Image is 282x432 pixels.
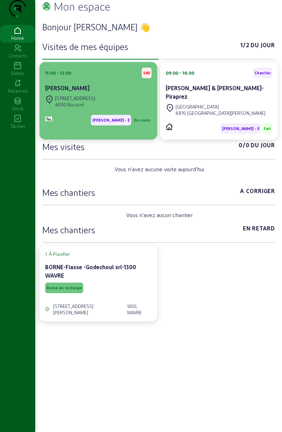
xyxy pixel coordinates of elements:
h3: Mes chantiers [42,187,95,198]
span: Borne de recharge [47,285,82,290]
span: SAV [143,70,150,75]
span: Du jour [251,41,275,52]
span: A corriger [240,187,275,198]
span: Vous n'avez aucune visite aujourd'hui [115,165,204,173]
span: En cours [134,118,150,123]
div: 1300, WAVRE [127,303,152,316]
cam-card-title: BORNE-Fiasse -Godechoul srl-1300 WAVRE [45,264,136,279]
span: Fait [264,126,271,131]
h3: Mes visites [42,141,85,152]
img: Monitoring et Maintenance [45,117,52,121]
div: [GEOGRAPHIC_DATA] [176,104,265,110]
div: 09:00 - 16:00 [166,70,194,76]
span: Du jour [251,141,275,152]
h3: Visites de mes équipes [42,41,128,52]
span: En retard [243,224,275,235]
div: 4000 Rocourt [55,101,95,108]
cam-card-tag: 1. À Planifier [45,251,152,257]
span: 0/0 [239,141,249,152]
div: 11:00 - 13:00 [45,70,71,76]
span: [PERSON_NAME] - E [92,118,130,123]
cam-card-title: [PERSON_NAME] & [PERSON_NAME]-Piraprez [166,85,264,100]
span: [PERSON_NAME] - E [222,126,259,131]
div: [STREET_ADDRESS] [55,95,95,101]
h3: Bonjour [PERSON_NAME] 👋 [42,21,275,32]
div: [STREET_ADDRESS][PERSON_NAME] [53,303,123,316]
h3: Mes chantiers [42,224,95,235]
cam-card-title: [PERSON_NAME] [45,85,90,91]
span: 1/2 [240,41,249,52]
img: PVELEC [166,123,173,130]
div: 6870 [GEOGRAPHIC_DATA][PERSON_NAME] [176,110,265,116]
span: Chantier [255,70,271,75]
span: Vous n'avez aucun chantier [126,211,193,219]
